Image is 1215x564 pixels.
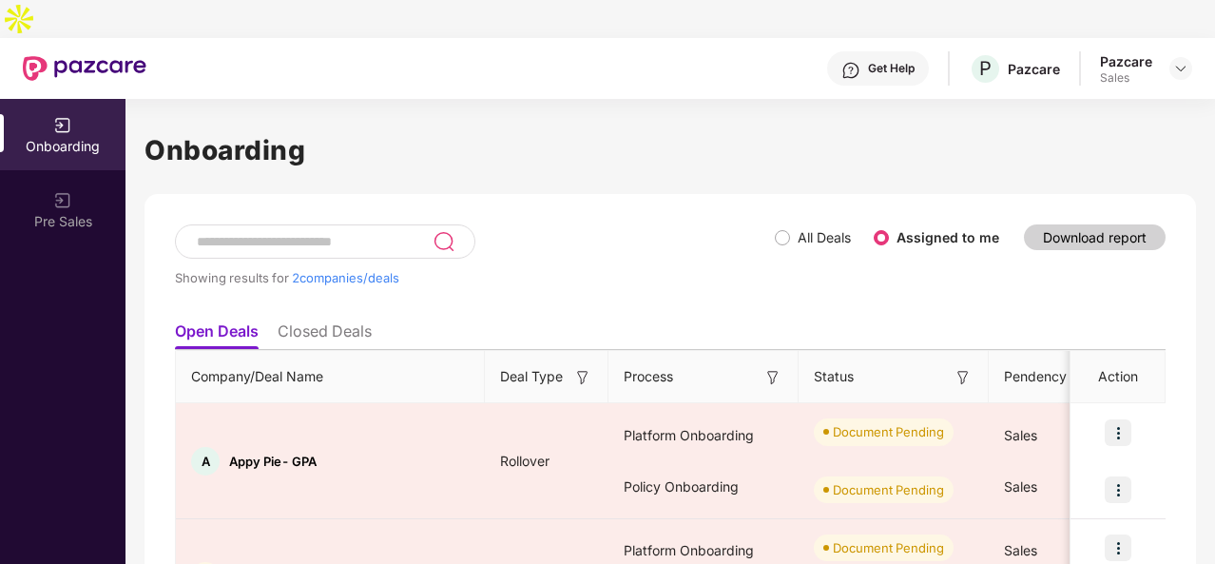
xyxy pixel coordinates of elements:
span: Sales [1004,542,1037,558]
div: Platform Onboarding [608,410,799,461]
img: svg+xml;base64,PHN2ZyB3aWR0aD0iMjQiIGhlaWdodD0iMjUiIHZpZXdCb3g9IjAgMCAyNCAyNSIgZmlsbD0ibm9uZSIgeG... [433,230,454,253]
span: Sales [1004,478,1037,495]
img: svg+xml;base64,PHN2ZyB3aWR0aD0iMTYiIGhlaWdodD0iMTYiIHZpZXdCb3g9IjAgMCAxNiAxNiIgZmlsbD0ibm9uZSIgeG... [573,368,592,387]
img: icon [1105,419,1131,446]
img: icon [1105,476,1131,503]
th: Company/Deal Name [176,351,485,403]
label: All Deals [798,229,851,245]
img: svg+xml;base64,PHN2ZyBpZD0iRHJvcGRvd24tMzJ4MzIiIHhtbG5zPSJodHRwOi8vd3d3LnczLm9yZy8yMDAwL3N2ZyIgd2... [1173,61,1188,76]
div: Pazcare [1008,60,1060,78]
li: Closed Deals [278,321,372,349]
div: Showing results for [175,270,775,285]
div: Policy Onboarding [608,461,799,513]
span: Pendency On [1004,366,1089,387]
div: Sales [1100,70,1152,86]
img: svg+xml;base64,PHN2ZyB3aWR0aD0iMTYiIGhlaWdodD0iMTYiIHZpZXdCb3g9IjAgMCAxNiAxNiIgZmlsbD0ibm9uZSIgeG... [763,368,782,387]
div: Get Help [868,61,915,76]
span: Rollover [485,453,565,469]
img: svg+xml;base64,PHN2ZyB3aWR0aD0iMjAiIGhlaWdodD0iMjAiIHZpZXdCb3g9IjAgMCAyMCAyMCIgZmlsbD0ibm9uZSIgeG... [53,116,72,135]
span: Process [624,366,673,387]
img: svg+xml;base64,PHN2ZyBpZD0iSGVscC0zMngzMiIgeG1sbnM9Imh0dHA6Ly93d3cudzMub3JnLzIwMDAvc3ZnIiB3aWR0aD... [841,61,860,80]
img: svg+xml;base64,PHN2ZyB3aWR0aD0iMjAiIGhlaWdodD0iMjAiIHZpZXdCb3g9IjAgMCAyMCAyMCIgZmlsbD0ibm9uZSIgeG... [53,191,72,210]
span: Appy Pie- GPA [229,454,317,469]
h1: Onboarding [145,129,1196,171]
label: Assigned to me [897,229,999,245]
div: Document Pending [833,538,944,557]
button: Download report [1024,224,1166,250]
img: New Pazcare Logo [23,56,146,81]
div: Pazcare [1100,52,1152,70]
span: Status [814,366,854,387]
img: icon [1105,535,1131,561]
div: Document Pending [833,480,944,499]
img: svg+xml;base64,PHN2ZyB3aWR0aD0iMTYiIGhlaWdodD0iMTYiIHZpZXdCb3g9IjAgMCAxNiAxNiIgZmlsbD0ibm9uZSIgeG... [954,368,973,387]
div: A [191,447,220,476]
div: Document Pending [833,422,944,441]
li: Open Deals [175,321,259,349]
span: Sales [1004,427,1037,443]
th: Action [1070,351,1166,403]
span: P [979,57,992,80]
span: Deal Type [500,366,563,387]
span: 2 companies/deals [292,270,399,285]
